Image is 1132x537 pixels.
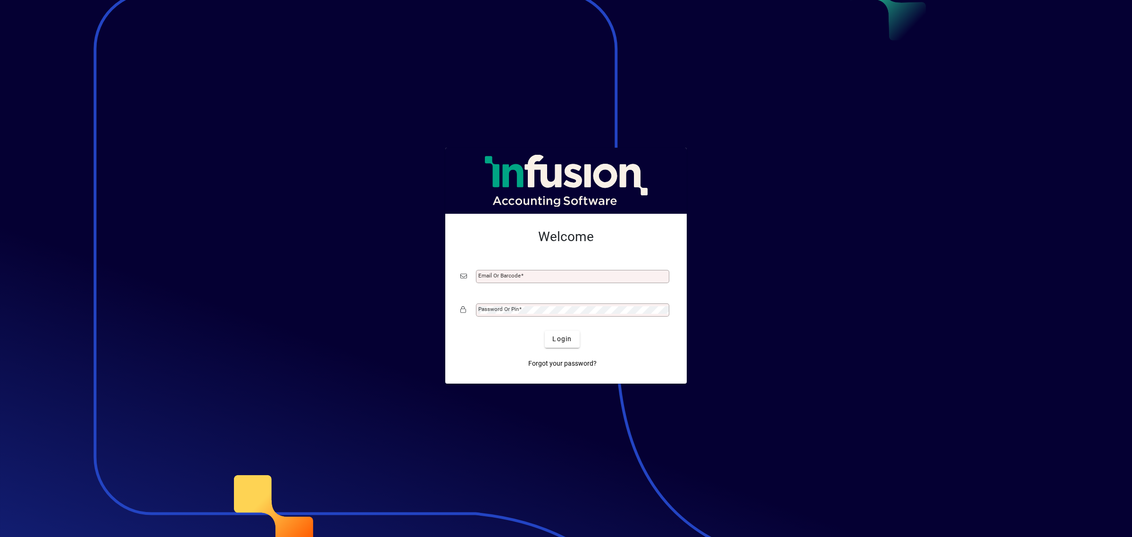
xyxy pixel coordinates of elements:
button: Login [545,331,579,348]
mat-label: Password or Pin [478,306,519,312]
span: Login [552,334,572,344]
a: Forgot your password? [524,355,600,372]
mat-label: Email or Barcode [478,272,521,279]
span: Forgot your password? [528,359,597,369]
h2: Welcome [460,229,672,245]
